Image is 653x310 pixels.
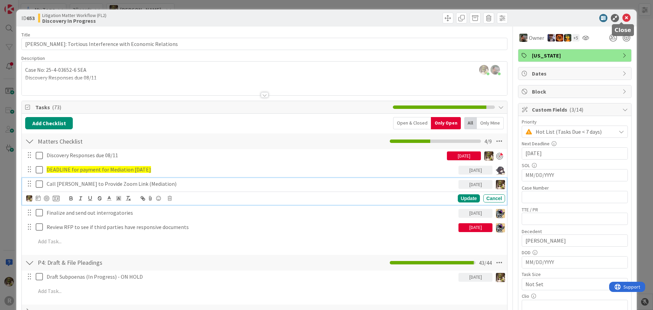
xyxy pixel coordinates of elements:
input: Add Checklist... [35,257,188,269]
input: Add Checklist... [35,135,188,147]
img: MR [564,34,571,42]
div: Cancel [483,194,505,202]
div: Only Open [431,117,461,129]
img: 3P45AZdbUEZQRjZePmo7ZRl2zfrntIpe.jpg [490,65,500,75]
div: [DATE] [458,166,492,175]
div: Next Deadline [522,141,628,146]
span: Dates [532,69,619,78]
div: Only Mine [477,117,504,129]
span: 4 / 9 [484,137,492,145]
span: ( 73 ) [52,104,61,111]
span: DEADLINE for payment for Mediation [DATE] [47,166,151,173]
p: Draft Subpoenas (In Progress) - ON HOLD [47,273,456,281]
div: Open & Closed [393,117,431,129]
div: Task Size [522,272,628,277]
span: Support [14,1,31,9]
div: [DATE] [458,209,492,218]
span: Tasks [35,103,389,111]
div: [DATE] [458,223,492,232]
img: TM [496,223,505,232]
span: Owner [529,34,544,42]
img: MW [519,34,528,42]
input: type card name here... [21,38,507,50]
img: TM [496,209,505,218]
label: TTE / PR [522,207,538,213]
span: ID [21,14,35,22]
img: DG [496,273,505,282]
img: DG [484,151,493,161]
p: Discovery Responses due 08/11 [25,74,504,82]
div: Clio [522,294,628,298]
b: Discovery In Progress [42,18,106,23]
span: Custom Fields [532,105,619,114]
label: Decedent [522,228,542,234]
div: Priority [522,119,628,124]
img: DG [496,180,505,189]
span: Not Set [525,279,613,289]
img: yW9LRPfq2I1p6cQkqhMnMPjKb8hcA9gF.jpg [479,65,489,75]
input: MM/DD/YYYY [525,169,624,181]
div: + 5 [572,34,580,42]
span: Hot List (Tasks Due < 7 days) [536,127,613,136]
b: 653 [27,15,35,21]
div: [DATE] [458,273,492,282]
span: Block [532,87,619,96]
p: Call [PERSON_NAME] to Provide Zoom Link (Mediation) [47,180,456,188]
p: Case No: 25-4-03652-6 SEA [25,66,504,74]
div: SOL [522,163,628,168]
span: Description [21,55,45,61]
p: Review RFP to see if third parties have responsive documents [47,223,456,231]
img: DG [26,195,32,201]
p: Discovery Responses due 08/11 [47,151,444,159]
label: Case Number [522,185,549,191]
h5: Close [615,27,631,33]
p: Finalize and send out interrogatories [47,209,456,217]
span: 43 / 44 [479,259,492,267]
img: KN [496,166,505,175]
span: [US_STATE] [532,51,619,60]
span: ( 3/14 ) [569,106,583,113]
div: Update [458,194,480,202]
div: [DATE] [458,180,492,189]
input: MM/DD/YYYY [525,257,624,268]
span: Litigation Matter Workflow (FL2) [42,13,106,18]
button: Add Checklist [25,117,73,129]
div: [DATE] [447,151,481,160]
img: ML [548,34,555,42]
div: All [464,117,477,129]
input: MM/DD/YYYY [525,148,624,159]
img: TR [556,34,563,42]
div: DOD [522,250,628,255]
label: Title [21,32,30,38]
